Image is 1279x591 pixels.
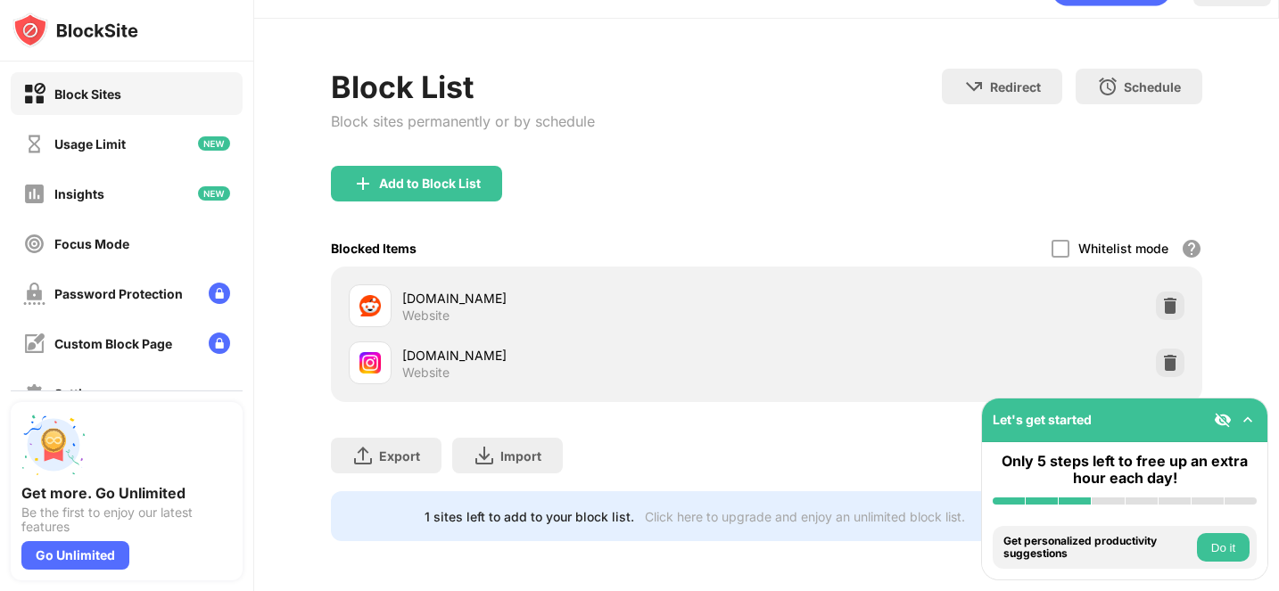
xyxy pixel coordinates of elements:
div: Redirect [990,79,1041,94]
div: Whitelist mode [1078,241,1168,256]
div: Usage Limit [54,136,126,152]
img: new-icon.svg [198,186,230,201]
img: settings-off.svg [23,382,45,405]
img: password-protection-off.svg [23,283,45,305]
button: Do it [1197,533,1250,562]
img: lock-menu.svg [209,283,230,304]
img: eye-not-visible.svg [1214,411,1232,429]
div: Import [500,448,541,464]
img: push-unlimited.svg [21,413,86,477]
div: Go Unlimited [21,541,129,570]
div: [DOMAIN_NAME] [402,289,766,308]
img: omni-setup-toggle.svg [1239,411,1257,429]
div: Password Protection [54,286,183,301]
div: Schedule [1124,79,1181,94]
div: [DOMAIN_NAME] [402,346,766,365]
div: Focus Mode [54,236,129,251]
div: Add to Block List [379,176,481,191]
div: Website [402,365,450,381]
div: Block Sites [54,86,121,102]
div: Insights [54,186,104,201]
div: Get more. Go Unlimited [21,484,232,502]
div: Be the first to enjoy our latest features [21,505,232,534]
div: Export [379,448,420,464]
img: lock-menu.svg [209,332,230,354]
div: Custom Block Page [54,336,172,351]
img: time-usage-off.svg [23,133,45,155]
img: focus-off.svg [23,233,45,255]
div: 1 sites left to add to your block list. [425,509,634,524]
img: new-icon.svg [198,136,230,151]
div: Website [402,308,450,324]
div: Click here to upgrade and enjoy an unlimited block list. [645,509,965,524]
div: Get personalized productivity suggestions [1003,535,1192,561]
div: Settings [54,386,105,401]
img: block-on.svg [23,83,45,105]
img: favicons [359,295,381,316]
div: Block sites permanently or by schedule [331,112,595,130]
img: logo-blocksite.svg [12,12,138,48]
img: customize-block-page-off.svg [23,332,45,355]
img: favicons [359,352,381,373]
div: Let's get started [993,412,1092,427]
div: Only 5 steps left to free up an extra hour each day! [993,453,1257,487]
img: insights-off.svg [23,183,45,205]
div: Blocked Items [331,241,417,256]
div: Block List [331,69,595,105]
